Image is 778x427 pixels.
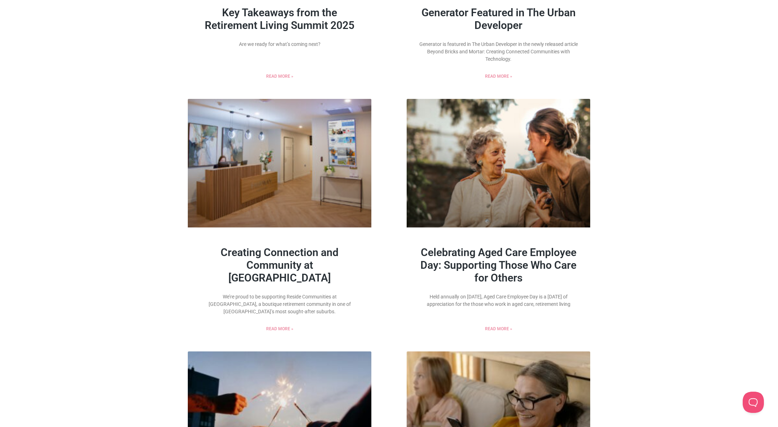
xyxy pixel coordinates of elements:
[417,41,580,63] p: Generator is featured in The Urban Developer in the newly released article Beyond Bricks and Mort...
[198,293,361,315] p: We’re proud to be supporting Reside Communities at [GEOGRAPHIC_DATA], a boutique retirement commu...
[221,246,339,284] a: Creating Connection and Community at [GEOGRAPHIC_DATA]
[205,6,354,31] a: Key Takeaways from the Retirement Living Summit 2025
[485,73,512,79] a: Read more about Generator Featured in The Urban Developer
[485,326,512,332] a: Read more about Celebrating Aged Care Employee Day: Supporting Those Who Care for Others
[266,73,293,79] a: Read more about Key Takeaways from the Retirement Living Summit 2025
[417,293,580,308] p: Held annually on [DATE], Aged Care Employee Day is a [DATE] of appreciation for the those who wor...
[198,41,361,48] p: Are we ready for what’s coming next?
[266,326,293,332] a: Read more about Creating Connection and Community at Fairway Carindale
[743,392,764,413] iframe: Toggle Customer Support
[420,246,576,284] a: Celebrating Aged Care Employee Day: Supporting Those Who Care for Others
[421,6,576,31] a: Generator Featured in The Urban Developer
